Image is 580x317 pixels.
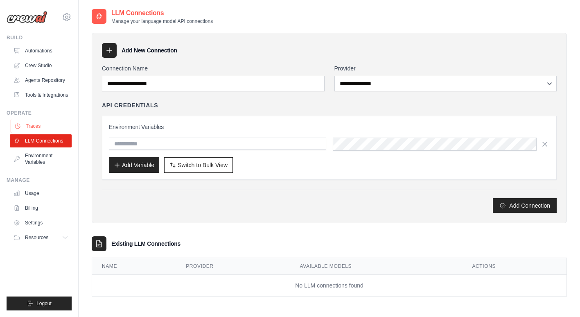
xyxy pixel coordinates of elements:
button: Logout [7,297,72,310]
div: Operate [7,110,72,116]
a: Agents Repository [10,74,72,87]
h2: LLM Connections [111,8,213,18]
a: Tools & Integrations [10,88,72,102]
button: Add Variable [109,157,159,173]
h4: API Credentials [102,101,158,109]
h3: Environment Variables [109,123,550,131]
td: No LLM connections found [92,275,566,297]
a: LLM Connections [10,134,72,147]
div: Build [7,34,72,41]
div: Manage [7,177,72,183]
h3: Existing LLM Connections [111,240,181,248]
th: Provider [176,258,290,275]
button: Resources [10,231,72,244]
a: Traces [11,120,72,133]
a: Crew Studio [10,59,72,72]
th: Name [92,258,176,275]
button: Add Connection [493,198,557,213]
a: Environment Variables [10,149,72,169]
a: Settings [10,216,72,229]
span: Switch to Bulk View [178,161,228,169]
a: Automations [10,44,72,57]
h3: Add New Connection [122,46,177,54]
th: Available Models [290,258,463,275]
a: Billing [10,202,72,215]
p: Manage your language model API connections [111,18,213,25]
label: Provider [334,64,557,72]
span: Resources [25,234,48,241]
button: Switch to Bulk View [164,157,233,173]
span: Logout [36,300,52,307]
label: Connection Name [102,64,325,72]
img: Logo [7,11,47,23]
a: Usage [10,187,72,200]
th: Actions [462,258,566,275]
